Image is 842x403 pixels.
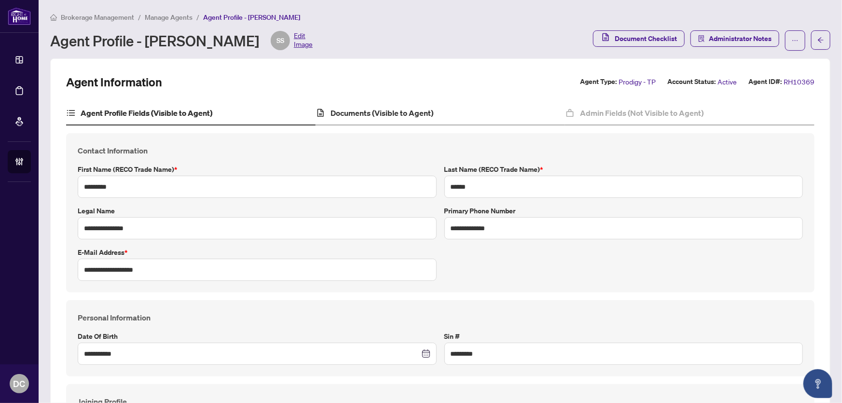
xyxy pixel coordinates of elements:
button: Administrator Notes [690,30,779,47]
h4: Agent Profile Fields (Visible to Agent) [81,107,212,119]
span: Document Checklist [615,31,677,46]
label: Account Status: [667,76,716,87]
span: Agent Profile - [PERSON_NAME] [203,13,300,22]
span: DC [14,377,26,390]
h2: Agent Information [66,74,162,90]
label: Date of Birth [78,331,437,342]
span: Prodigy - TP [619,76,656,87]
h4: Documents (Visible to Agent) [331,107,433,119]
h4: Personal Information [78,312,803,323]
label: Legal Name [78,206,437,216]
label: Agent Type: [580,76,617,87]
span: ellipsis [792,37,799,44]
img: logo [8,7,31,25]
span: Active [718,76,737,87]
label: E-mail Address [78,247,437,258]
button: Document Checklist [593,30,685,47]
label: First Name (RECO Trade Name) [78,164,437,175]
label: Sin # [444,331,803,342]
button: Open asap [803,369,832,398]
span: SS [276,35,284,46]
span: Edit Image [294,31,313,50]
li: / [196,12,199,23]
span: solution [698,35,705,42]
h4: Admin Fields (Not Visible to Agent) [580,107,704,119]
span: Manage Agents [145,13,193,22]
span: Brokerage Management [61,13,134,22]
label: Last Name (RECO Trade Name) [444,164,803,175]
span: arrow-left [817,37,824,43]
div: Agent Profile - [PERSON_NAME] [50,31,313,50]
span: RH10369 [784,76,814,87]
h4: Contact Information [78,145,803,156]
li: / [138,12,141,23]
span: home [50,14,57,21]
label: Primary Phone Number [444,206,803,216]
span: Administrator Notes [709,31,772,46]
label: Agent ID#: [748,76,782,87]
